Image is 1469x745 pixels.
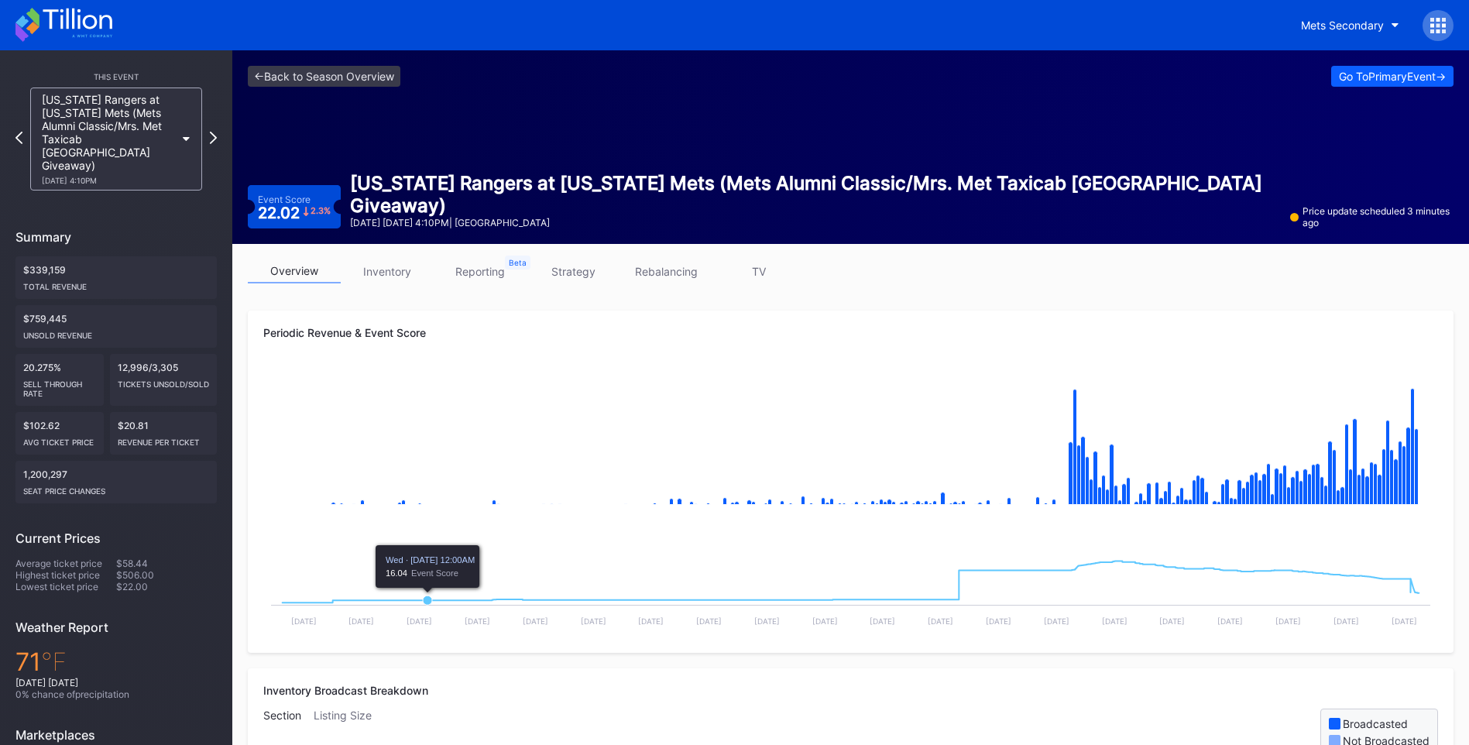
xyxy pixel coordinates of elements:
button: Go ToPrimaryEvent-> [1331,66,1454,87]
div: 1,200,297 [15,461,217,503]
div: Summary [15,229,217,245]
text: [DATE] [523,616,548,626]
div: [DATE] 4:10PM [42,176,175,185]
button: Mets Secondary [1289,11,1411,39]
div: $20.81 [110,412,217,455]
div: Highest ticket price [15,569,116,581]
div: Total Revenue [23,276,209,291]
div: Event Score [258,194,311,205]
a: strategy [527,259,620,283]
text: [DATE] [696,616,722,626]
div: 71 [15,647,217,677]
a: TV [712,259,805,283]
svg: Chart title [263,521,1438,637]
div: Marketplaces [15,727,217,743]
div: Current Prices [15,530,217,546]
text: [DATE] [581,616,606,626]
text: [DATE] [291,616,317,626]
div: 2.3 % [311,207,331,215]
div: [DATE] [DATE] [15,677,217,688]
a: rebalancing [620,259,712,283]
div: Inventory Broadcast Breakdown [263,684,1438,697]
text: [DATE] [986,616,1011,626]
div: 22.02 [258,205,331,221]
text: [DATE] [1159,616,1185,626]
div: Go To Primary Event -> [1339,70,1446,83]
svg: Chart title [263,366,1438,521]
div: Price update scheduled 3 minutes ago [1290,205,1454,228]
text: [DATE] [812,616,838,626]
div: Lowest ticket price [15,581,116,592]
text: [DATE] [870,616,895,626]
text: [DATE] [1275,616,1301,626]
div: $339,159 [15,256,217,299]
div: Revenue per ticket [118,431,209,447]
div: Average ticket price [15,558,116,569]
text: [DATE] [1217,616,1243,626]
text: [DATE] [465,616,490,626]
text: [DATE] [1044,616,1069,626]
text: [DATE] [928,616,953,626]
div: Weather Report [15,620,217,635]
div: [US_STATE] Rangers at [US_STATE] Mets (Mets Alumni Classic/Mrs. Met Taxicab [GEOGRAPHIC_DATA] Giv... [42,93,175,185]
div: Unsold Revenue [23,324,209,340]
a: inventory [341,259,434,283]
text: [DATE] [348,616,374,626]
div: [US_STATE] Rangers at [US_STATE] Mets (Mets Alumni Classic/Mrs. Met Taxicab [GEOGRAPHIC_DATA] Giv... [350,172,1281,217]
div: Avg ticket price [23,431,96,447]
span: ℉ [41,647,67,677]
div: Mets Secondary [1301,19,1384,32]
div: 20.275% [15,354,104,406]
a: <-Back to Season Overview [248,66,400,87]
div: $58.44 [116,558,217,569]
div: This Event [15,72,217,81]
div: 12,996/3,305 [110,354,217,406]
div: seat price changes [23,480,209,496]
text: [DATE] [638,616,664,626]
div: $102.62 [15,412,104,455]
div: $506.00 [116,569,217,581]
a: overview [248,259,341,283]
a: reporting [434,259,527,283]
div: Periodic Revenue & Event Score [263,326,1438,339]
div: $759,445 [15,305,217,348]
div: [DATE] [DATE] 4:10PM | [GEOGRAPHIC_DATA] [350,217,1281,228]
text: [DATE] [1333,616,1359,626]
text: [DATE] [407,616,432,626]
div: Sell Through Rate [23,373,96,398]
div: Broadcasted [1343,717,1408,730]
div: 0 % chance of precipitation [15,688,217,700]
text: [DATE] [1392,616,1417,626]
text: [DATE] [754,616,780,626]
div: Tickets Unsold/Sold [118,373,209,389]
div: $22.00 [116,581,217,592]
text: [DATE] [1102,616,1127,626]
